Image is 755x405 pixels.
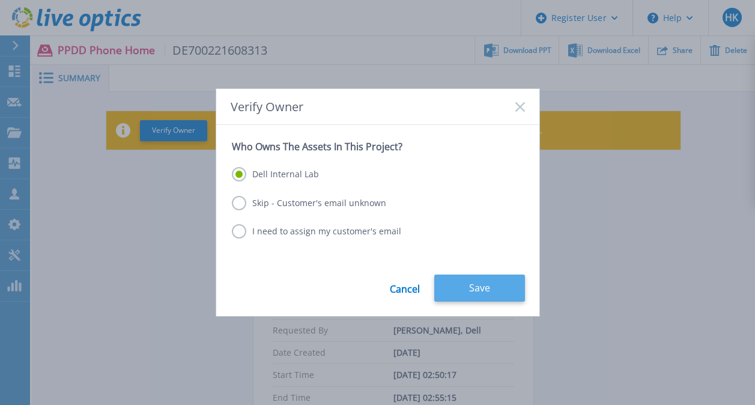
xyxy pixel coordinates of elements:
[232,167,319,181] label: Dell Internal Lab
[232,141,524,153] p: Who Owns The Assets In This Project?
[232,224,401,239] label: I need to assign my customer's email
[231,100,303,114] span: Verify Owner
[434,275,525,302] button: Save
[232,196,386,210] label: Skip - Customer's email unknown
[390,275,420,302] a: Cancel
